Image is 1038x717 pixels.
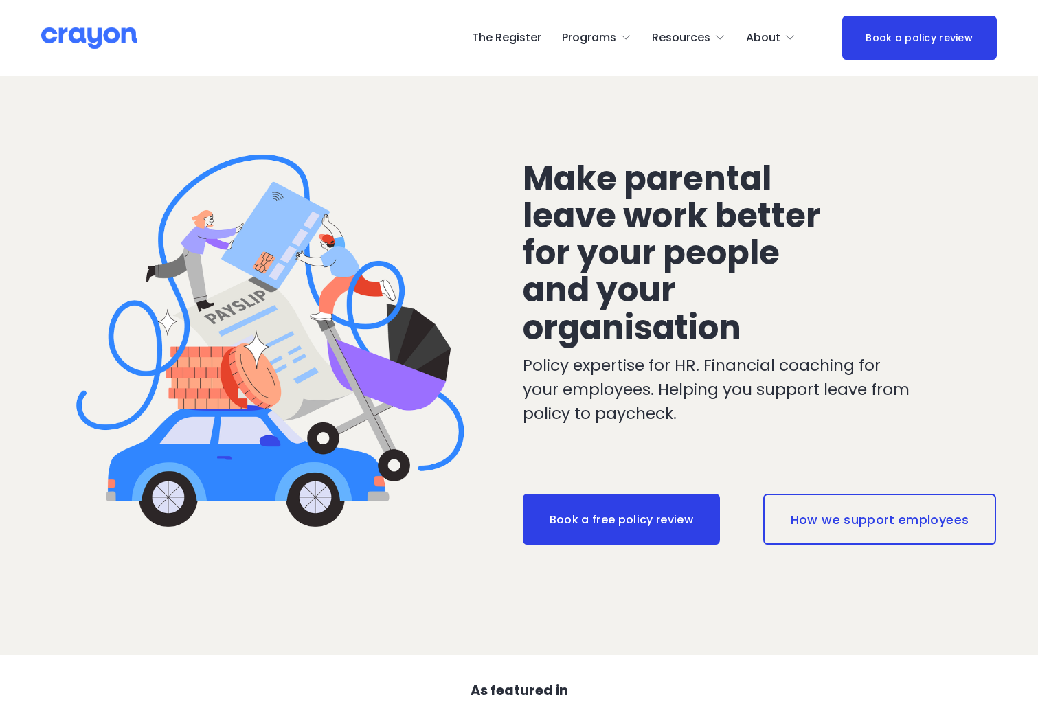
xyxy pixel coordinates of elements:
[746,27,796,49] a: folder dropdown
[652,27,725,49] a: folder dropdown
[523,354,916,426] p: Policy expertise for HR. Financial coaching for your employees. Helping you support leave from po...
[562,27,631,49] a: folder dropdown
[763,494,995,545] a: How we support employees
[523,494,720,545] a: Book a free policy review
[842,16,997,60] a: Book a policy review
[746,28,780,48] span: About
[523,155,827,351] span: Make parental leave work better for your people and your organisation
[41,26,137,50] img: Crayon
[652,28,710,48] span: Resources
[471,681,568,700] strong: As featured in
[472,27,541,49] a: The Register
[562,28,616,48] span: Programs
